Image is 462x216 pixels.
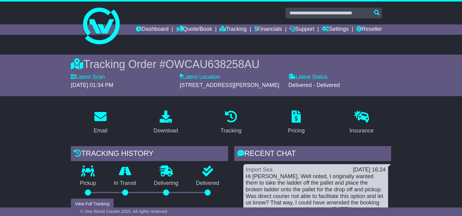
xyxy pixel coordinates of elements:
[349,127,373,135] div: Insurance
[246,167,273,173] a: Import Sea
[234,146,391,163] div: RECENT CHAT
[356,24,382,35] a: Reseller
[154,127,178,135] div: Download
[71,180,105,187] p: Pickup
[353,167,386,173] div: [DATE] 16:24
[136,24,169,35] a: Dashboard
[94,127,107,135] div: Email
[71,74,105,81] label: Latest Scan
[80,209,168,214] span: © One World Courier 2025. All rights reserved.
[288,127,305,135] div: Pricing
[345,108,377,137] a: Insurance
[176,24,212,35] a: Quote/Book
[220,24,246,35] a: Tracking
[145,180,187,187] p: Delivering
[289,74,328,81] label: Latest Status
[166,58,260,70] span: OWCAU638258AU
[90,108,111,137] a: Email
[71,146,228,163] div: Tracking history
[150,108,182,137] a: Download
[289,82,340,88] span: Delivered - Delivered
[216,108,245,137] a: Tracking
[180,74,220,81] label: Latest Location
[71,199,113,209] button: View Full Tracking
[284,108,309,137] a: Pricing
[322,24,349,35] a: Settings
[254,24,282,35] a: Financials
[289,24,314,35] a: Support
[71,82,113,88] span: [DATE] 01:34 PM
[220,127,241,135] div: Tracking
[71,58,391,71] div: Tracking Order #
[187,180,228,187] p: Delivered
[180,82,279,88] span: [STREET_ADDRESS][PERSON_NAME]
[105,180,145,187] p: In Transit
